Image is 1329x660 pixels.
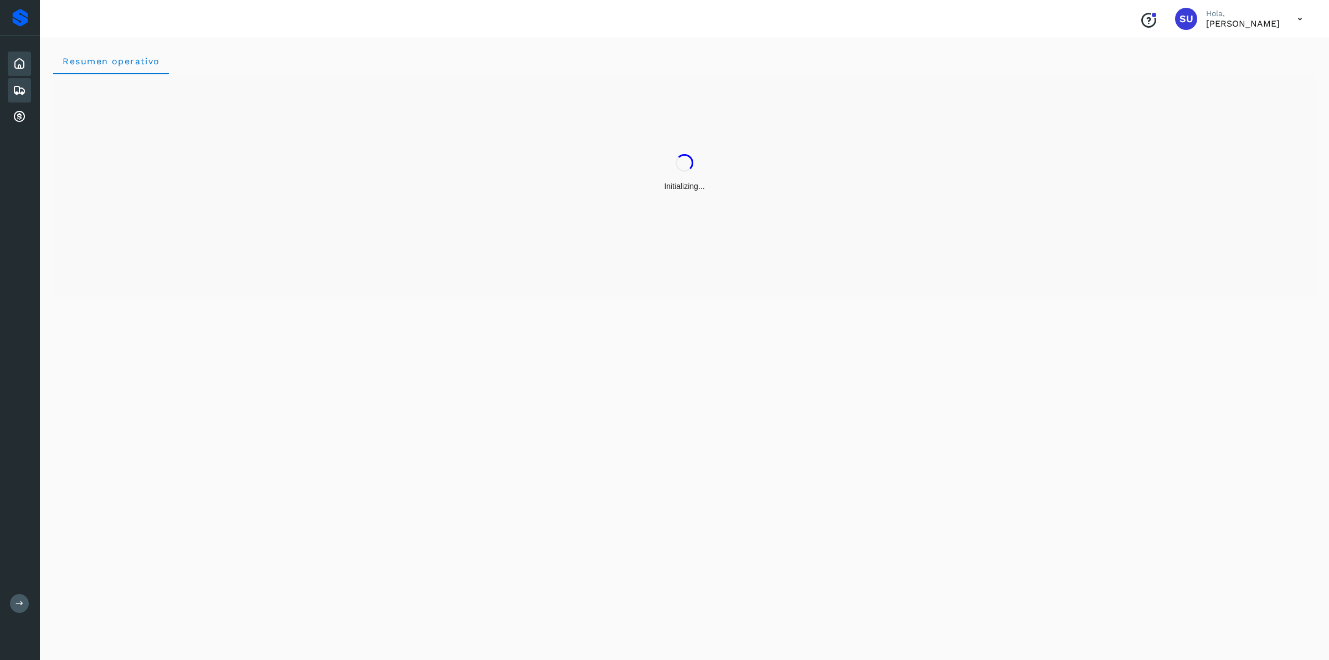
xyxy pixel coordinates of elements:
[1206,9,1280,18] p: Hola,
[8,52,31,76] div: Inicio
[8,78,31,103] div: Embarques
[62,56,160,66] span: Resumen operativo
[8,105,31,129] div: Cuentas por cobrar
[1206,18,1280,29] p: Sayra Ugalde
